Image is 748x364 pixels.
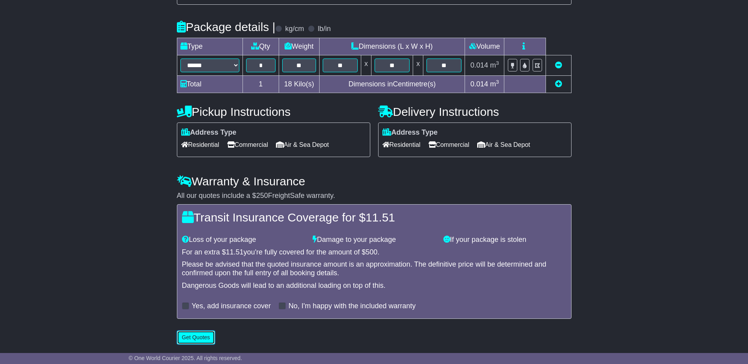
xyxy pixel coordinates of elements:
span: Residential [181,139,219,151]
h4: Warranty & Insurance [177,175,572,188]
td: x [413,55,423,75]
h4: Transit Insurance Coverage for $ [182,211,566,224]
td: Qty [243,38,279,55]
span: Commercial [428,139,469,151]
td: Dimensions (L x W x H) [319,38,465,55]
span: 18 [284,80,292,88]
a: Remove this item [555,61,562,69]
span: 0.014 [470,80,488,88]
div: Please be advised that the quoted insurance amount is an approximation. The definitive price will... [182,260,566,277]
span: 0.014 [470,61,488,69]
h4: Delivery Instructions [378,105,572,118]
span: Air & Sea Depot [477,139,530,151]
div: All our quotes include a $ FreightSafe warranty. [177,192,572,200]
div: Dangerous Goods will lead to an additional loading on top of this. [182,282,566,290]
td: Weight [279,38,320,55]
div: Damage to your package [309,236,439,244]
label: lb/in [318,25,331,33]
td: Type [177,38,243,55]
span: m [490,80,499,88]
h4: Pickup Instructions [177,105,370,118]
td: x [361,55,371,75]
td: Total [177,75,243,93]
td: Volume [465,38,504,55]
span: 500 [366,248,377,256]
a: Add new item [555,80,562,88]
span: 11.51 [226,248,244,256]
label: Address Type [382,128,438,137]
span: © One World Courier 2025. All rights reserved. [129,355,242,361]
td: Dimensions in Centimetre(s) [319,75,465,93]
div: For an extra $ you're fully covered for the amount of $ . [182,248,566,257]
label: Address Type [181,128,237,137]
span: Air & Sea Depot [276,139,329,151]
div: Loss of your package [178,236,309,244]
span: m [490,61,499,69]
h4: Package details | [177,20,276,33]
label: Yes, add insurance cover [192,302,271,311]
label: kg/cm [285,25,304,33]
span: 250 [256,192,268,199]
span: Commercial [227,139,268,151]
sup: 3 [496,60,499,66]
label: No, I'm happy with the included warranty [289,302,416,311]
td: Kilo(s) [279,75,320,93]
span: Residential [382,139,421,151]
div: If your package is stolen [439,236,570,244]
sup: 3 [496,79,499,85]
span: 11.51 [366,211,395,224]
button: Get Quotes [177,331,215,344]
td: 1 [243,75,279,93]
